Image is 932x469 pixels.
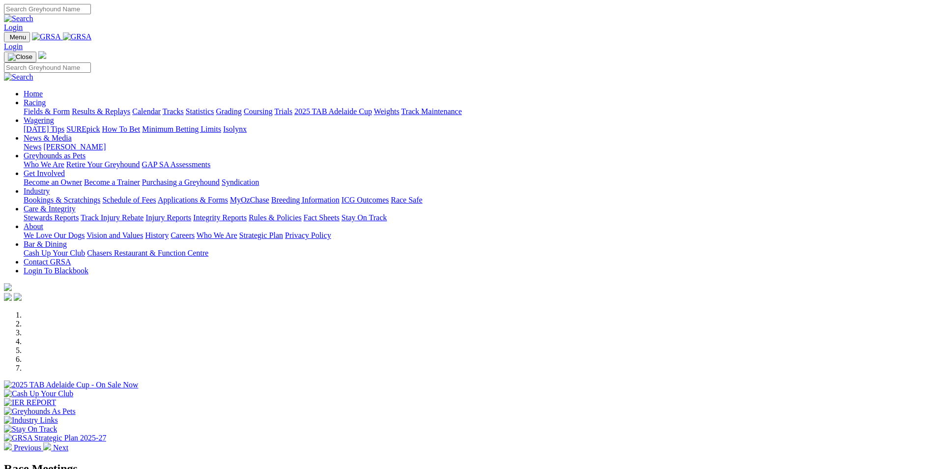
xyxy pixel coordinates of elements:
[170,231,195,239] a: Careers
[24,143,41,151] a: News
[81,213,143,222] a: Track Injury Rebate
[142,160,211,169] a: GAP SA Assessments
[4,398,56,407] img: IER REPORT
[87,249,208,257] a: Chasers Restaurant & Function Centre
[24,107,928,116] div: Racing
[4,425,57,434] img: Stay On Track
[142,125,221,133] a: Minimum Betting Limits
[24,178,928,187] div: Get Involved
[24,266,88,275] a: Login To Blackbook
[43,143,106,151] a: [PERSON_NAME]
[24,125,64,133] a: [DATE] Tips
[24,249,928,258] div: Bar & Dining
[24,178,82,186] a: Become an Owner
[294,107,372,116] a: 2025 TAB Adelaide Cup
[4,283,12,291] img: logo-grsa-white.png
[24,98,46,107] a: Racing
[4,381,139,389] img: 2025 TAB Adelaide Cup - On Sale Now
[24,143,928,151] div: News & Media
[142,178,220,186] a: Purchasing a Greyhound
[102,125,141,133] a: How To Bet
[239,231,283,239] a: Strategic Plan
[132,107,161,116] a: Calendar
[14,293,22,301] img: twitter.svg
[84,178,140,186] a: Become a Trainer
[8,53,32,61] img: Close
[24,213,928,222] div: Care & Integrity
[4,14,33,23] img: Search
[197,231,237,239] a: Who We Are
[4,293,12,301] img: facebook.svg
[145,231,169,239] a: History
[230,196,269,204] a: MyOzChase
[24,240,67,248] a: Bar & Dining
[24,187,50,195] a: Industry
[341,196,389,204] a: ICG Outcomes
[24,231,85,239] a: We Love Our Dogs
[4,73,33,82] img: Search
[102,196,156,204] a: Schedule of Fees
[4,443,43,452] a: Previous
[4,23,23,31] a: Login
[10,33,26,41] span: Menu
[24,169,65,177] a: Get Involved
[24,258,71,266] a: Contact GRSA
[63,32,92,41] img: GRSA
[186,107,214,116] a: Statistics
[43,442,51,450] img: chevron-right-pager-white.svg
[4,407,76,416] img: Greyhounds As Pets
[222,178,259,186] a: Syndication
[24,134,72,142] a: News & Media
[216,107,242,116] a: Grading
[24,116,54,124] a: Wagering
[4,32,30,42] button: Toggle navigation
[193,213,247,222] a: Integrity Reports
[24,160,64,169] a: Who We Are
[24,249,85,257] a: Cash Up Your Club
[158,196,228,204] a: Applications & Forms
[24,231,928,240] div: About
[24,213,79,222] a: Stewards Reports
[4,4,91,14] input: Search
[244,107,273,116] a: Coursing
[4,62,91,73] input: Search
[66,160,140,169] a: Retire Your Greyhound
[274,107,292,116] a: Trials
[285,231,331,239] a: Privacy Policy
[391,196,422,204] a: Race Safe
[24,196,100,204] a: Bookings & Scratchings
[4,416,58,425] img: Industry Links
[43,443,68,452] a: Next
[223,125,247,133] a: Isolynx
[4,52,36,62] button: Toggle navigation
[66,125,100,133] a: SUREpick
[271,196,339,204] a: Breeding Information
[72,107,130,116] a: Results & Replays
[24,222,43,231] a: About
[4,42,23,51] a: Login
[401,107,462,116] a: Track Maintenance
[86,231,143,239] a: Vision and Values
[4,389,73,398] img: Cash Up Your Club
[24,107,70,116] a: Fields & Form
[24,151,85,160] a: Greyhounds as Pets
[341,213,387,222] a: Stay On Track
[145,213,191,222] a: Injury Reports
[14,443,41,452] span: Previous
[32,32,61,41] img: GRSA
[24,125,928,134] div: Wagering
[24,160,928,169] div: Greyhounds as Pets
[4,442,12,450] img: chevron-left-pager-white.svg
[4,434,106,442] img: GRSA Strategic Plan 2025-27
[24,205,76,213] a: Care & Integrity
[249,213,302,222] a: Rules & Policies
[24,196,928,205] div: Industry
[374,107,399,116] a: Weights
[163,107,184,116] a: Tracks
[53,443,68,452] span: Next
[304,213,339,222] a: Fact Sheets
[24,89,43,98] a: Home
[38,51,46,59] img: logo-grsa-white.png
